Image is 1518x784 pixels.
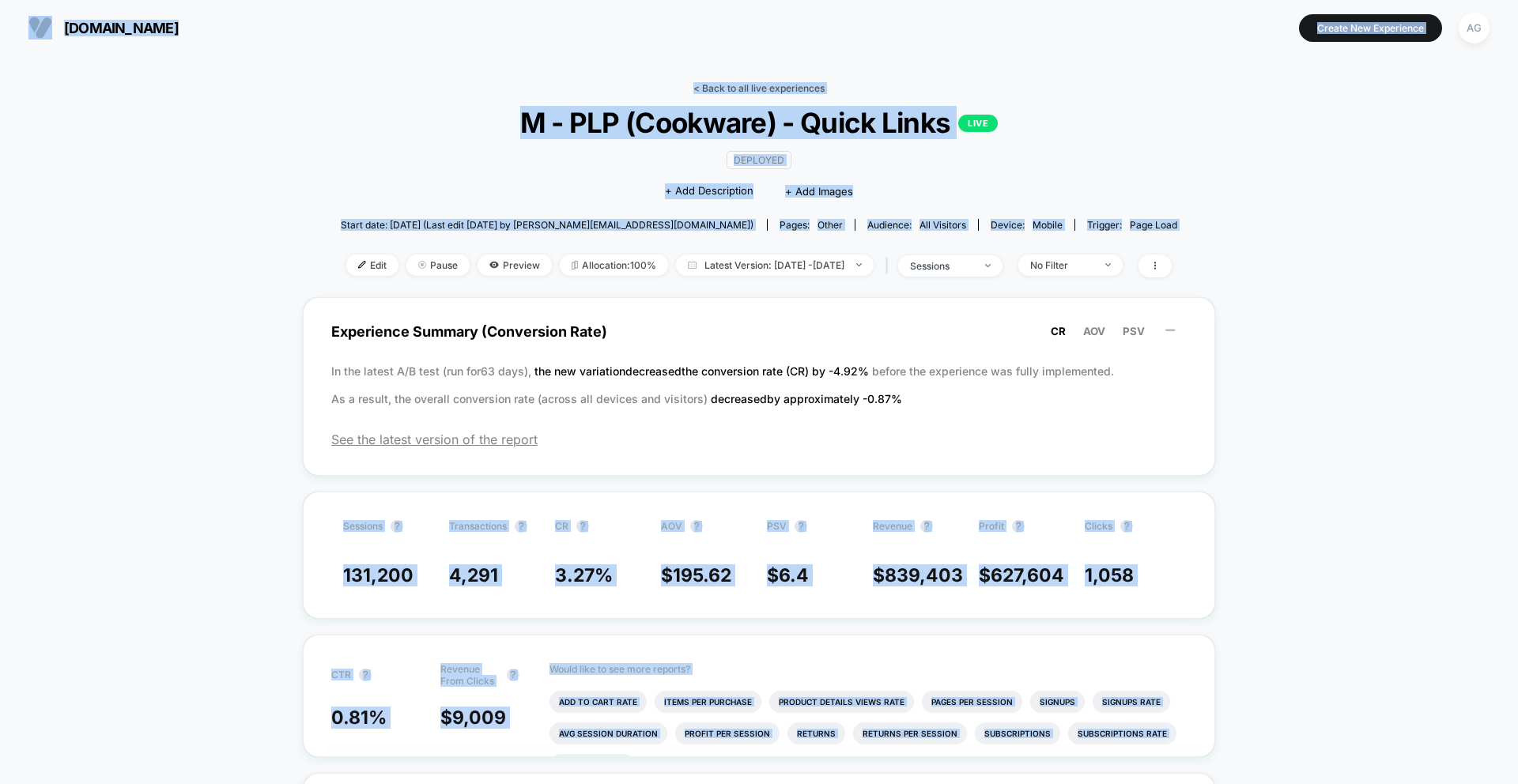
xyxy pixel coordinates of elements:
[549,722,667,744] li: Avg Session Duration
[711,392,902,405] span: decreased by approximately -0.87 %
[690,520,703,533] button: ?
[785,185,853,198] span: + Add Images
[873,520,912,532] span: Revenue
[28,16,52,40] img: Visually logo
[867,219,966,231] div: Audience:
[341,219,753,231] span: Start date: [DATE] (Last edit [DATE] by [PERSON_NAME][EMAIL_ADDRESS][DOMAIN_NAME])
[985,264,991,267] img: end
[549,754,636,776] li: Checkout Rate
[665,183,753,199] span: + Add Description
[856,263,862,266] img: end
[780,219,843,231] div: Pages:
[1051,325,1066,337] span: CR
[331,707,387,729] span: 0.81 %
[1118,324,1150,338] button: PSV
[331,314,1187,349] span: Experience Summary (Conversion Rate)
[418,261,426,269] img: end
[1083,325,1105,337] span: AOV
[549,691,647,713] li: Add To Cart Rate
[331,432,1187,447] span: See the latest version of the report
[920,520,933,533] button: ?
[1085,564,1134,586] span: 1,058
[452,707,506,729] span: 9,009
[1105,263,1111,266] img: end
[440,707,506,729] span: $
[358,261,366,269] img: edit
[64,20,179,36] span: [DOMAIN_NAME]
[1120,520,1133,533] button: ?
[1030,259,1093,271] div: No Filter
[576,520,589,533] button: ?
[991,564,1064,586] span: 627,604
[779,564,809,586] span: 6.4
[331,669,351,680] span: CTR
[958,115,998,132] p: LIVE
[391,520,403,533] button: ?
[675,722,780,744] li: Profit Per Session
[688,261,697,269] img: calendar
[1459,13,1490,43] div: AG
[882,254,898,277] span: |
[1078,324,1110,338] button: AOV
[346,254,398,276] span: Edit
[1068,722,1176,744] li: Subscriptions Rate
[1046,324,1071,338] button: CR
[727,151,791,169] span: Deployed
[1033,219,1063,231] span: mobile
[978,219,1074,231] span: Device:
[343,520,383,532] span: Sessions
[549,663,1188,675] p: Would like to see more reports?
[676,254,874,276] span: Latest Version: [DATE] - [DATE]
[655,691,761,713] li: Items Per Purchase
[1130,219,1177,231] span: Page Load
[555,520,568,532] span: CR
[919,219,966,231] span: All Visitors
[24,15,183,40] button: [DOMAIN_NAME]
[515,520,527,533] button: ?
[383,106,1136,139] span: M - PLP (Cookware) - Quick Links
[1454,12,1494,44] button: AG
[478,254,552,276] span: Preview
[787,722,845,744] li: Returns
[1030,691,1085,713] li: Signups
[560,254,668,276] span: Allocation: 100%
[767,564,809,586] span: $
[979,520,1004,532] span: Profit
[343,564,413,586] span: 131,200
[449,564,498,586] span: 4,291
[885,564,963,586] span: 839,403
[693,82,825,94] a: < Back to all live experiences
[1085,520,1112,532] span: Clicks
[661,564,731,586] span: $
[572,261,578,269] img: rebalance
[1087,219,1177,231] div: Trigger:
[1123,325,1145,337] span: PSV
[1299,14,1442,42] button: Create New Experience
[673,564,731,586] span: 195.62
[818,219,843,231] span: other
[449,520,507,532] span: Transactions
[359,669,372,681] button: ?
[769,691,914,713] li: Product Details Views Rate
[853,722,967,744] li: Returns Per Session
[975,722,1060,744] li: Subscriptions
[873,564,963,586] span: $
[767,520,787,532] span: PSV
[507,669,519,681] button: ?
[979,564,1064,586] span: $
[331,357,1187,413] p: In the latest A/B test (run for 63 days), before the experience was fully implemented. As a resul...
[555,564,613,586] span: 3.27 %
[795,520,807,533] button: ?
[534,364,872,378] span: the new variation decreased the conversion rate (CR) by -4.92 %
[922,691,1022,713] li: Pages Per Session
[661,520,682,532] span: AOV
[1093,691,1170,713] li: Signups Rate
[440,663,499,687] span: Revenue From Clicks
[406,254,470,276] span: Pause
[910,260,973,272] div: sessions
[1012,520,1025,533] button: ?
